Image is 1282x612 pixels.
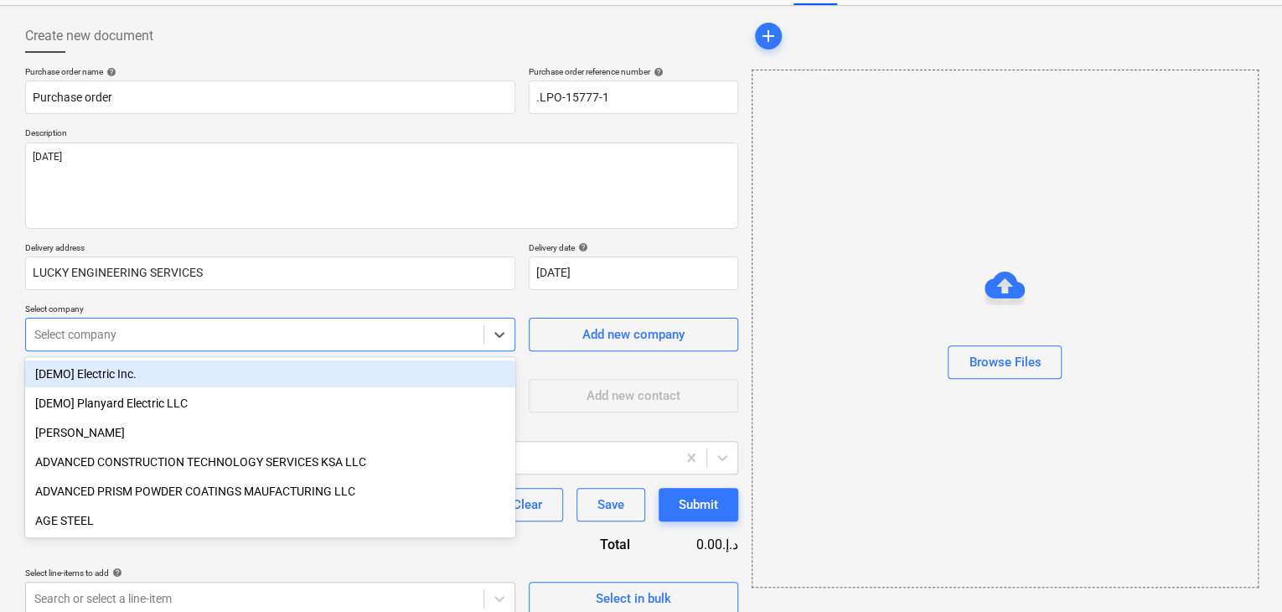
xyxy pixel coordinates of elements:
[657,535,738,554] div: 0.00د.إ.‏
[25,419,515,446] div: [PERSON_NAME]
[596,588,671,609] div: Select in bulk
[513,494,542,516] div: Clear
[25,80,515,114] input: Document name
[520,535,657,554] div: Total
[529,242,738,253] div: Delivery date
[25,449,515,475] div: ADVANCED CONSTRUCTION TECHNOLOGY SERVICES KSA LLC
[25,26,153,46] span: Create new document
[103,67,116,77] span: help
[575,242,588,252] span: help
[659,488,738,521] button: Submit
[650,67,664,77] span: help
[25,143,738,229] textarea: [DATE]
[529,257,738,290] input: Delivery date not specified
[1198,532,1282,612] iframe: Chat Widget
[529,80,738,114] input: Order number
[25,127,738,142] p: Description
[582,324,685,345] div: Add new company
[576,488,645,521] button: Save
[25,303,515,318] p: Select company
[752,70,1259,588] div: Browse Files
[25,419,515,446] div: ABDULLA AL KAABI BLDG
[758,26,778,46] span: add
[25,390,515,417] div: [DEMO] Planyard Electric LLC
[529,66,738,77] div: Purchase order reference number
[109,568,122,578] span: help
[529,318,738,351] button: Add new company
[25,242,515,257] p: Delivery address
[25,478,515,505] div: ADVANCED PRISM POWDER COATINGS MAUFACTURING LLC
[25,507,515,534] div: AGE STEEL
[25,360,515,387] div: [DEMO] Electric Inc.
[948,345,1062,379] button: Browse Files
[492,488,563,521] button: Clear
[25,66,515,77] div: Purchase order name
[597,494,624,516] div: Save
[25,568,515,578] div: Select line-items to add
[969,351,1041,373] div: Browse Files
[679,494,718,516] div: Submit
[25,257,515,290] input: Delivery address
